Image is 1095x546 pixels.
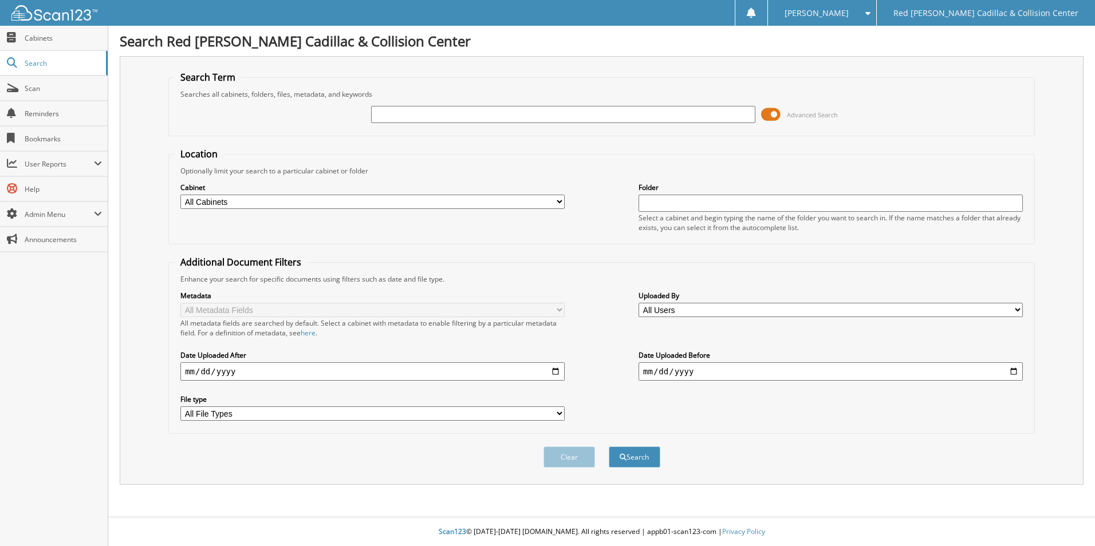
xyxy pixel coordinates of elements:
div: All metadata fields are searched by default. Select a cabinet with metadata to enable filtering b... [180,318,565,338]
label: Uploaded By [639,291,1023,300]
a: here [301,328,316,338]
span: Advanced Search [787,110,838,119]
label: Folder [639,183,1023,192]
span: Search [25,58,100,68]
span: Reminders [25,109,102,118]
span: [PERSON_NAME] [785,10,849,17]
label: File type [180,394,565,404]
div: © [DATE]-[DATE] [DOMAIN_NAME]. All rights reserved | appb01-scan123-com | [108,518,1095,546]
span: Cabinets [25,33,102,43]
h1: Search Red [PERSON_NAME] Cadillac & Collision Center [120,31,1084,50]
span: Help [25,184,102,194]
input: start [180,362,565,381]
a: Privacy Policy [722,527,765,536]
span: Bookmarks [25,134,102,144]
button: Search [609,446,660,468]
label: Date Uploaded After [180,350,565,360]
span: Announcements [25,235,102,244]
legend: Location [175,148,223,160]
div: Searches all cabinets, folders, files, metadata, and keywords [175,89,1029,99]
span: Scan [25,84,102,93]
div: Enhance your search for specific documents using filters such as date and file type. [175,274,1029,284]
span: Scan123 [439,527,466,536]
label: Cabinet [180,183,565,192]
span: Admin Menu [25,209,94,219]
legend: Search Term [175,71,241,84]
legend: Additional Document Filters [175,256,307,268]
label: Date Uploaded Before [639,350,1023,360]
div: Select a cabinet and begin typing the name of the folder you want to search in. If the name match... [639,213,1023,232]
input: end [639,362,1023,381]
div: Optionally limit your search to a particular cabinet or folder [175,166,1029,176]
img: scan123-logo-white.svg [11,5,97,21]
label: Metadata [180,291,565,300]
span: User Reports [25,159,94,169]
button: Clear [543,446,595,468]
span: Red [PERSON_NAME] Cadillac & Collision Center [893,10,1078,17]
